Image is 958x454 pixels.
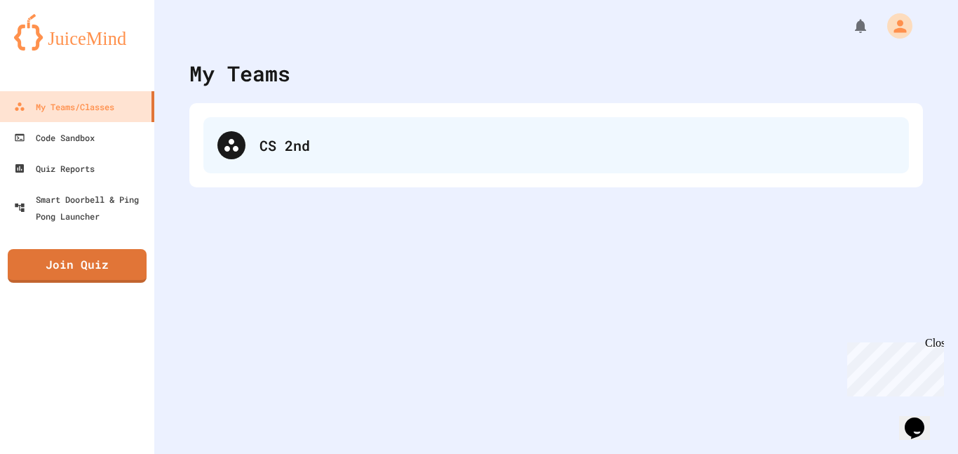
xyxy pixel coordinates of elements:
[899,398,944,440] iframe: chat widget
[14,98,114,115] div: My Teams/Classes
[14,14,140,51] img: logo-orange.svg
[842,337,944,396] iframe: chat widget
[6,6,97,89] div: Chat with us now!Close
[203,117,909,173] div: CS 2nd
[259,135,895,156] div: CS 2nd
[872,10,916,42] div: My Account
[8,249,147,283] a: Join Quiz
[14,160,95,177] div: Quiz Reports
[189,58,290,89] div: My Teams
[14,129,95,146] div: Code Sandbox
[826,14,872,38] div: My Notifications
[14,191,149,225] div: Smart Doorbell & Ping Pong Launcher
